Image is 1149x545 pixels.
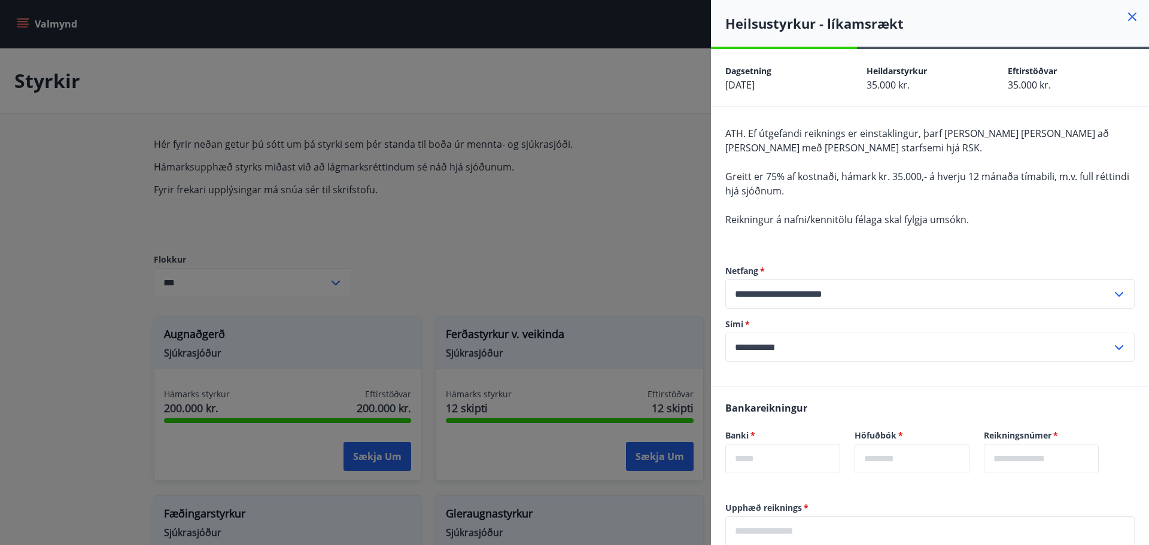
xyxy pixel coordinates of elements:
label: Reikningsnúmer [984,430,1099,442]
span: 35.000 kr. [867,78,910,92]
span: 35.000 kr. [1008,78,1051,92]
span: Eftirstöðvar [1008,65,1057,77]
span: Reikningur á nafni/kennitölu félaga skal fylgja umsókn. [725,213,969,226]
span: [DATE] [725,78,755,92]
label: Höfuðbók [855,430,969,442]
span: ATH. Ef útgefandi reiknings er einstaklingur, þarf [PERSON_NAME] [PERSON_NAME] að [PERSON_NAME] m... [725,127,1109,154]
h4: Heilsustyrkur - líkamsrækt [725,14,1149,32]
span: Dagsetning [725,65,771,77]
label: Netfang [725,265,1135,277]
label: Sími [725,318,1135,330]
span: Greitt er 75% af kostnaði, hámark kr. 35.000,- á hverju 12 mánaða tímabili, m.v. full réttindi hj... [725,170,1129,197]
span: Heildarstyrkur [867,65,927,77]
label: Banki [725,430,840,442]
label: Upphæð reiknings [725,502,1135,514]
span: Bankareikningur [725,401,807,415]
